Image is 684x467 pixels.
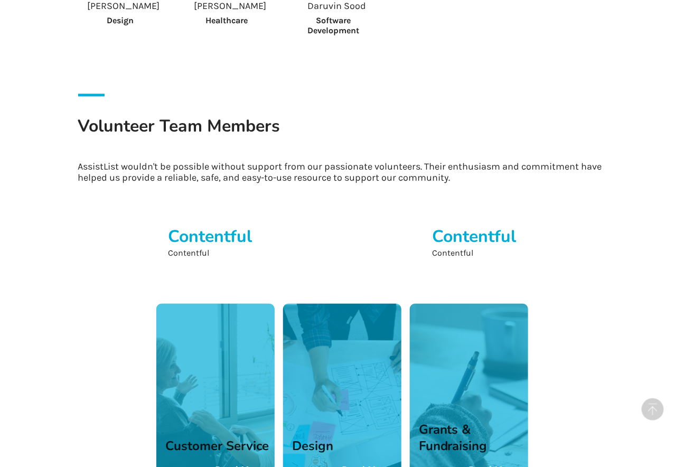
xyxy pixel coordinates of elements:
[185,15,269,25] p: Healthcare
[419,422,528,454] h3: Grants & Fundraising
[168,226,252,247] h1: Contentful
[168,247,252,259] p: Contentful
[78,115,606,153] h1: Volunteer Team Members
[78,1,169,12] p: [PERSON_NAME]
[292,15,376,35] p: Software Development
[432,226,516,247] h1: Contentful
[432,247,516,259] p: Contentful
[185,1,276,12] p: [PERSON_NAME]
[78,15,163,25] p: Design
[292,1,382,12] p: Daruvin Sood
[165,438,269,454] h3: Customer Service
[292,438,333,454] h3: Design
[78,161,606,183] p: AssistList wouldn't be possible without support from our passionate volunteers. Their enthusiasm ...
